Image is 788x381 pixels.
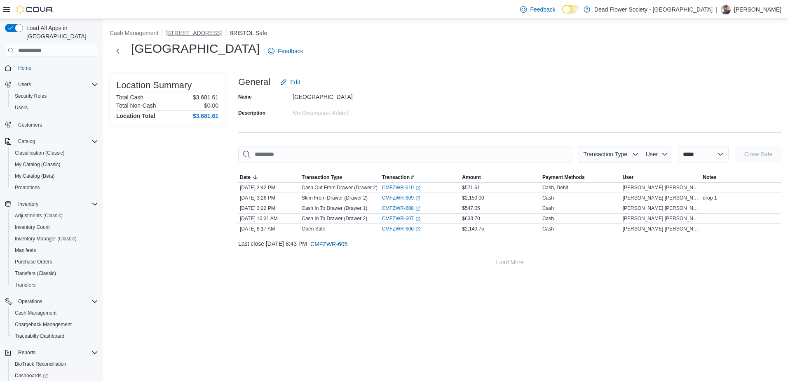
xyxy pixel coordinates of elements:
span: User [623,174,634,181]
span: Operations [15,296,98,306]
button: Reports [15,348,39,357]
button: Cash Management [8,307,101,319]
button: Next [110,43,126,59]
span: Load More [496,258,524,266]
span: Security Roles [12,91,98,101]
button: Users [15,80,34,89]
span: [PERSON_NAME] [PERSON_NAME] [623,205,700,212]
span: Traceabilty Dashboard [12,331,98,341]
nav: An example of EuiBreadcrumbs [110,29,781,39]
span: My Catalog (Beta) [15,173,55,179]
span: User [646,151,658,158]
button: Traceabilty Dashboard [8,330,101,342]
button: Operations [15,296,46,306]
a: Cash Management [12,308,60,318]
span: drop 1 [703,195,717,201]
button: Manifests [8,245,101,256]
span: Amount [462,174,481,181]
span: Reports [18,349,35,356]
span: Date [240,174,251,181]
a: CMFZWR-609External link [382,195,420,201]
span: $2,140.75 [462,226,484,232]
span: Transaction Type [583,151,627,158]
span: Classification (Classic) [12,148,98,158]
a: Inventory Count [12,222,53,232]
h3: Location Summary [116,80,192,90]
a: Transfers (Classic) [12,268,59,278]
div: [DATE] 3:26 PM [238,193,300,203]
span: Inventory [18,201,38,207]
a: My Catalog (Beta) [12,171,58,181]
a: Traceabilty Dashboard [12,331,68,341]
button: [STREET_ADDRESS] [165,30,222,36]
p: | [716,5,718,14]
a: Feedback [265,43,306,59]
div: Last close [DATE] 8:43 PM [238,236,781,252]
div: Cash [542,195,554,201]
p: $3,681.61 [193,94,218,101]
a: CMFZWR-610External link [382,184,420,191]
a: Inventory Manager (Classic) [12,234,80,244]
a: Chargeback Management [12,320,75,329]
span: Inventory Count [12,222,98,232]
label: Name [238,94,252,100]
span: Home [18,65,31,71]
span: Close Safe [744,150,772,158]
span: Cash Management [15,310,56,316]
a: BioTrack Reconciliation [12,359,70,369]
span: Inventory Count [15,224,50,230]
a: Users [12,103,31,113]
h6: Total Cash [116,94,143,101]
span: $633.70 [462,215,480,222]
span: Transaction Type [302,174,342,181]
svg: External link [415,216,420,221]
div: Cash [542,205,554,212]
button: BRISTOL Safe [230,30,267,36]
span: My Catalog (Classic) [15,161,61,168]
button: Payment Methods [541,172,621,182]
div: [DATE] 10:31 AM [238,214,300,223]
button: Inventory [15,199,42,209]
button: Adjustments (Classic) [8,210,101,221]
button: Catalog [2,136,101,147]
span: Customers [15,119,98,129]
a: Feedback [517,1,558,18]
svg: External link [415,196,420,201]
span: [PERSON_NAME] [PERSON_NAME] [623,215,700,222]
span: $2,150.00 [462,195,484,201]
a: Manifests [12,245,39,255]
span: Load All Apps in [GEOGRAPHIC_DATA] [23,24,98,40]
span: Inventory Manager (Classic) [12,234,98,244]
span: Inventory [15,199,98,209]
span: Users [12,103,98,113]
button: Home [2,62,101,74]
span: BioTrack Reconciliation [15,361,66,367]
span: Feedback [278,47,303,55]
p: Dead Flower Society - [GEOGRAPHIC_DATA] [594,5,713,14]
span: Dashboards [15,372,48,379]
span: Traceabilty Dashboard [15,333,64,339]
a: CMFZWR-607External link [382,215,420,222]
span: Reports [15,348,98,357]
span: Security Roles [15,93,47,99]
span: Chargeback Management [12,320,98,329]
button: Promotions [8,182,101,193]
span: Transfers (Classic) [15,270,56,277]
button: Transfers [8,279,101,291]
a: Classification (Classic) [12,148,68,158]
a: CMFZWR-608External link [382,205,420,212]
a: Dashboards [12,371,51,381]
button: Notes [701,172,781,182]
a: Security Roles [12,91,50,101]
span: Users [15,104,28,111]
span: Transaction # [382,174,414,181]
img: Cova [16,5,54,14]
a: My Catalog (Classic) [12,160,64,169]
div: Cash [542,226,554,232]
div: [GEOGRAPHIC_DATA] [293,90,403,100]
div: Cash [542,215,554,222]
button: Users [2,79,101,90]
button: User [621,172,701,182]
span: Classification (Classic) [15,150,65,156]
